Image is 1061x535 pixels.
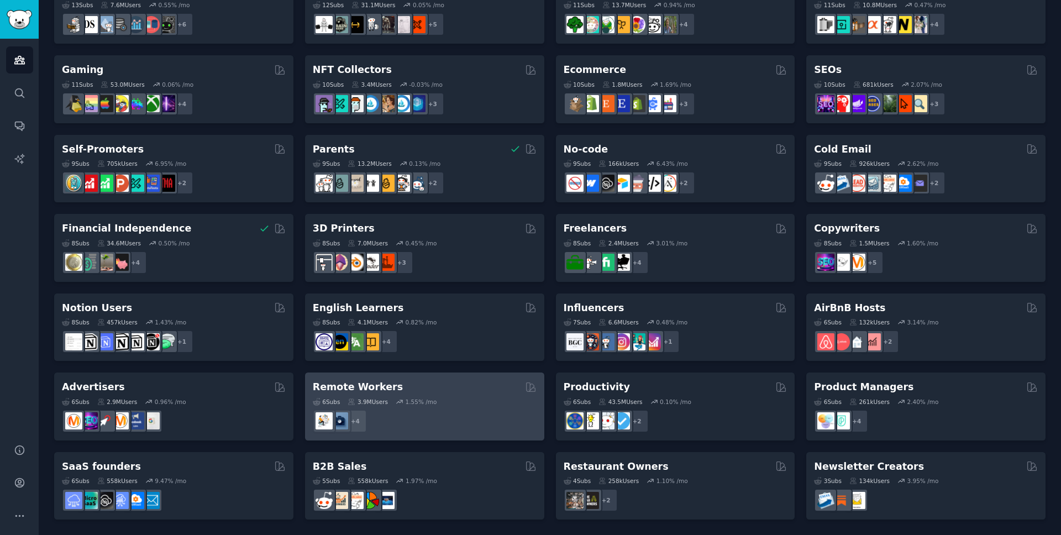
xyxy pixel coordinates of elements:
div: 9 Sub s [814,160,842,167]
div: 12 Sub s [313,1,344,9]
h2: B2B Sales [313,460,367,474]
img: UrbanGardening [644,16,661,33]
img: BestNotionTemplates [143,333,160,350]
img: AirBnBInvesting [864,333,881,350]
div: 7 Sub s [564,318,591,326]
img: LeadGeneration [848,175,865,192]
h2: Parents [313,143,355,156]
img: AppIdeas [65,175,82,192]
div: 1.60 % /mo [907,239,938,247]
h2: NFT Collectors [313,63,392,77]
div: 6 Sub s [62,398,90,406]
img: advertising [112,412,129,429]
div: 13 Sub s [62,1,93,9]
h2: 3D Printers [313,222,375,235]
h2: Restaurant Owners [564,460,669,474]
div: 7.0M Users [348,239,388,247]
div: 6.43 % /mo [656,160,688,167]
div: + 4 [672,13,695,36]
h2: Newsletter Creators [814,460,924,474]
div: 0.55 % /mo [159,1,190,9]
div: + 2 [595,489,618,512]
img: beyondthebump [346,175,364,192]
div: 8 Sub s [814,239,842,247]
img: forhire [566,254,584,271]
div: 9 Sub s [564,160,591,167]
img: languagelearning [316,333,333,350]
img: reviewmyshopify [628,95,645,112]
img: Newsletters [848,492,865,509]
img: toddlers [362,175,379,192]
img: Adalo [659,175,676,192]
h2: Freelancers [564,222,627,235]
div: 31.1M Users [351,1,395,9]
img: Etsy [597,95,614,112]
h2: Copywriters [814,222,880,235]
img: Freelancers [613,254,630,271]
div: 1.5M Users [849,239,890,247]
div: + 2 [170,171,193,195]
img: fatFIRE [112,254,129,271]
div: 6 Sub s [814,398,842,406]
img: TechSEO [833,95,850,112]
div: 0.50 % /mo [159,239,190,247]
div: 0.10 % /mo [660,398,691,406]
img: salestechniques [331,492,348,509]
img: webflow [582,175,599,192]
img: AirBnBHosts [833,333,850,350]
div: 0.96 % /mo [155,398,186,406]
div: 2.9M Users [97,398,138,406]
img: ProductMgmt [833,412,850,429]
div: 1.43 % /mo [155,318,186,326]
h2: SaaS founders [62,460,141,474]
div: 10 Sub s [814,81,845,88]
div: 558k Users [97,477,138,485]
div: 8 Sub s [313,318,340,326]
div: 2.07 % /mo [911,81,942,88]
img: Nikon [895,16,912,33]
img: gamers [127,95,144,112]
img: SEO [81,412,98,429]
img: NewParents [377,175,395,192]
img: microsaas [81,492,98,509]
img: alphaandbetausers [127,175,144,192]
div: 13.2M Users [348,160,391,167]
img: GYM [316,16,333,33]
img: GoogleSearchConsole [895,95,912,112]
div: 558k Users [348,477,388,485]
img: streetphotography [833,16,850,33]
div: 3.01 % /mo [656,239,687,247]
img: CozyGamers [81,95,98,112]
div: 1.97 % /mo [406,477,437,485]
img: linux_gaming [65,95,82,112]
div: 3.9M Users [348,398,388,406]
img: SavageGarden [597,16,614,33]
div: 166k Users [598,160,639,167]
img: work [331,412,348,429]
img: youtubepromotion [81,175,98,192]
img: restaurantowners [566,492,584,509]
div: 0.45 % /mo [406,239,437,247]
div: 6.6M Users [598,318,639,326]
img: ProductManagement [817,412,834,429]
img: FacebookAds [127,412,144,429]
img: dropship [566,95,584,112]
img: betatests [143,175,160,192]
img: ecommercemarketing [644,95,661,112]
div: 11 Sub s [564,1,595,9]
div: 1.69 % /mo [660,81,691,88]
img: freelance_forhire [582,254,599,271]
img: OpenseaMarket [393,95,410,112]
img: rentalproperties [848,333,865,350]
img: workout [346,16,364,33]
h2: Financial Independence [62,222,191,235]
img: CryptoArt [377,95,395,112]
h2: Influencers [564,301,624,315]
img: GummySearch logo [7,10,32,29]
img: FreeNotionTemplates [96,333,113,350]
img: Notiontemplates [65,333,82,350]
img: 3Dmodeling [331,254,348,271]
img: TestMyApp [158,175,175,192]
img: SaaS_Email_Marketing [143,492,160,509]
div: 8 Sub s [62,318,90,326]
